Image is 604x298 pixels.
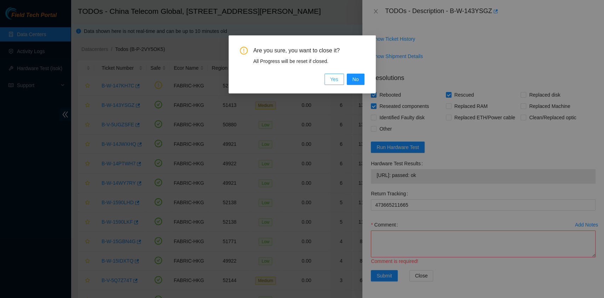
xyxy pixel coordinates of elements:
button: Yes [324,74,344,85]
span: Yes [330,75,338,83]
span: Are you sure, you want to close it? [253,47,364,55]
div: All Progress will be reset if closed. [253,57,364,65]
button: No [347,74,364,85]
span: No [352,75,359,83]
span: exclamation-circle [240,47,248,55]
